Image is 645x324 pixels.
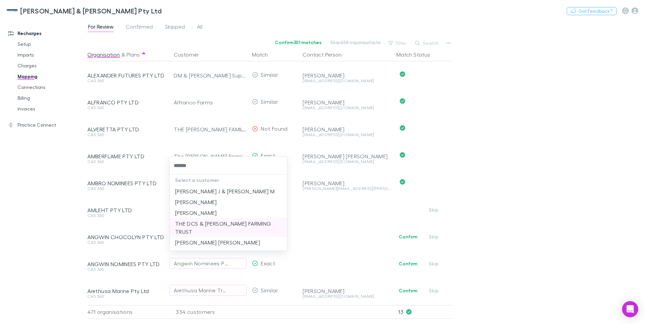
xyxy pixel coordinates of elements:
li: THE DCS & [PERSON_NAME] FARMING TRUST [170,218,287,237]
p: Select a customer [170,174,287,186]
li: [PERSON_NAME] [170,197,287,207]
li: [PERSON_NAME] [170,207,287,218]
li: [PERSON_NAME] J & [PERSON_NAME] M [170,186,287,197]
div: Open Intercom Messenger [622,301,638,317]
li: [PERSON_NAME] [PERSON_NAME] [170,237,287,248]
